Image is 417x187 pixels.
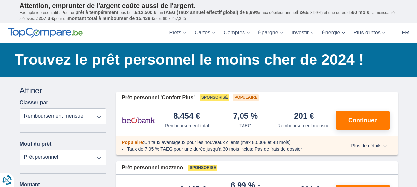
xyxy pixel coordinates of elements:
[116,139,337,146] div: :
[8,28,83,38] img: TopCompare
[191,23,220,43] a: Cartes
[220,23,254,43] a: Comptes
[122,164,183,172] span: Prêt personnel mozzeno
[233,112,258,121] div: 7,05 %
[122,112,155,129] img: pret personnel Beobank
[239,122,251,129] div: TAEG
[277,122,330,129] div: Remboursement mensuel
[122,94,195,102] span: Prêt personnel 'Confort Plus'
[20,141,52,147] label: Motif du prêt
[233,94,259,101] span: Populaire
[297,10,305,15] span: fixe
[398,23,413,43] a: fr
[20,85,107,96] div: Affiner
[122,140,143,145] span: Populaire
[254,23,288,43] a: Épargne
[351,143,387,148] span: Plus de détails
[165,122,209,129] div: Remboursement total
[163,10,259,15] span: TAEG (Taux annuel effectif global) de 8,99%
[188,165,217,171] span: Sponsorisé
[20,10,398,22] p: Exemple représentatif : Pour un tous but de , un (taux débiteur annuel de 8,99%) et une durée de ...
[138,10,157,15] span: 12.500 €
[165,23,191,43] a: Prêts
[336,111,390,130] button: Continuez
[346,143,392,148] button: Plus de détails
[348,117,377,123] span: Continuez
[20,100,48,106] label: Classer par
[127,146,332,152] li: Taux de 7,05 % TAEG pour une durée jusqu’à 30 mois inclus; Pas de frais de dossier
[174,112,200,121] div: 8.454 €
[318,23,349,43] a: Énergie
[15,49,398,70] h1: Trouvez le prêt personnel le moins cher de 2024 !
[68,16,154,21] span: montant total à rembourser de 15.438 €
[294,112,314,121] div: 201 €
[39,16,54,21] span: 257,3 €
[200,94,229,101] span: Sponsorisé
[20,2,398,10] p: Attention, emprunter de l'argent coûte aussi de l'argent.
[352,10,369,15] span: 60 mois
[144,140,291,145] span: Un taux avantageux pour les nouveaux clients (max 8.000€ et 48 mois)
[75,10,118,15] span: prêt à tempérament
[288,23,318,43] a: Investir
[349,23,389,43] a: Plus d'infos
